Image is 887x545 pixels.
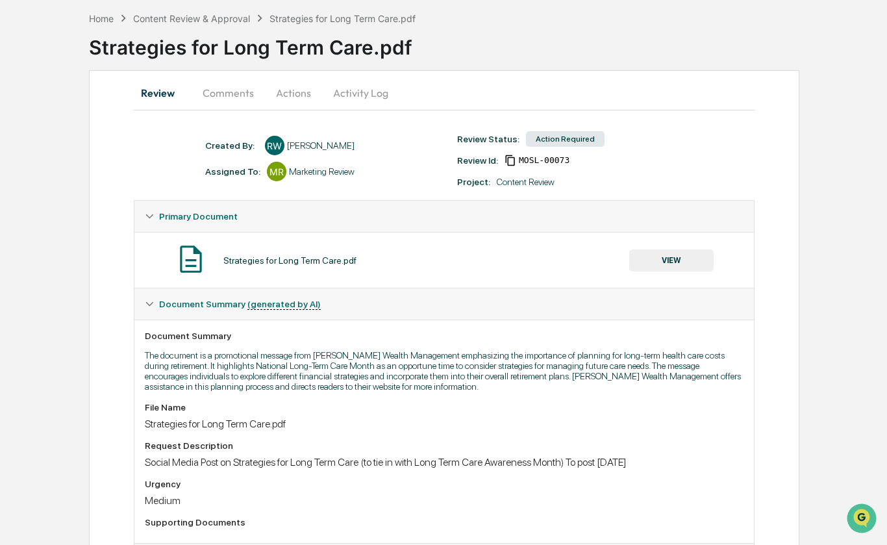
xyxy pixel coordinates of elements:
div: Primary Document [134,232,754,288]
button: Comments [192,77,264,108]
div: Review Status: [457,134,519,144]
span: fa9bc05d-fee4-4d9a-8aec-05fecacddaa6 [519,155,569,166]
button: Actions [264,77,323,108]
span: Primary Document [159,211,238,222]
div: [PERSON_NAME] [287,140,355,151]
div: Primary Document [134,201,754,232]
div: Strategies for Long Term Care.pdf [269,13,416,24]
img: 1746055101610-c473b297-6a78-478c-a979-82029cc54cd1 [13,99,36,123]
div: Supporting Documents [145,517,743,527]
div: Review Id: [457,155,498,166]
div: We're available if you need us! [44,112,164,123]
div: Social Media Post on Strategies for Long Term Care (to tie in with Long Term Care Awareness Month... [145,456,743,468]
div: Strategies for Long Term Care.pdf [145,418,743,430]
div: 🖐️ [13,165,23,175]
button: VIEW [629,249,714,272]
div: Content Review [497,177,555,187]
span: Preclearance [26,164,84,177]
div: Urgency [145,479,743,489]
div: Medium [145,494,743,507]
div: Strategies for Long Term Care.pdf [89,25,887,59]
iframe: Open customer support [845,502,881,537]
div: 🔎 [13,190,23,200]
div: Created By: ‎ ‎ [205,140,258,151]
span: Attestations [107,164,161,177]
a: Powered byPylon [92,220,157,230]
div: File Name [145,402,743,412]
div: MR [267,162,286,181]
div: secondary tabs example [134,77,755,108]
p: How can we help? [13,27,236,48]
div: RW [265,136,284,155]
div: Home [89,13,114,24]
span: Pylon [129,220,157,230]
div: Document Summary (generated by AI) [134,320,754,543]
button: Start new chat [221,103,236,119]
a: 🖐️Preclearance [8,158,89,182]
div: 🗄️ [94,165,105,175]
div: Strategies for Long Term Care.pdf [223,255,356,266]
div: Assigned To: [205,166,260,177]
span: Document Summary [159,299,321,309]
div: Content Review & Approval [133,13,250,24]
div: Marketing Review [289,166,355,177]
div: Document Summary (generated by AI) [134,288,754,320]
p: The document is a promotional message from [PERSON_NAME] Wealth Management emphasizing the import... [145,350,743,392]
div: Start new chat [44,99,213,112]
u: (generated by AI) [247,299,321,310]
button: Activity Log [323,77,399,108]
div: Action Required [526,131,605,147]
div: Document Summary [145,331,743,341]
button: Review [134,77,192,108]
a: 🔎Data Lookup [8,183,87,207]
span: Data Lookup [26,188,82,201]
div: Project: [457,177,490,187]
a: 🗄️Attestations [89,158,166,182]
div: Request Description [145,440,743,451]
img: Document Icon [175,243,207,275]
